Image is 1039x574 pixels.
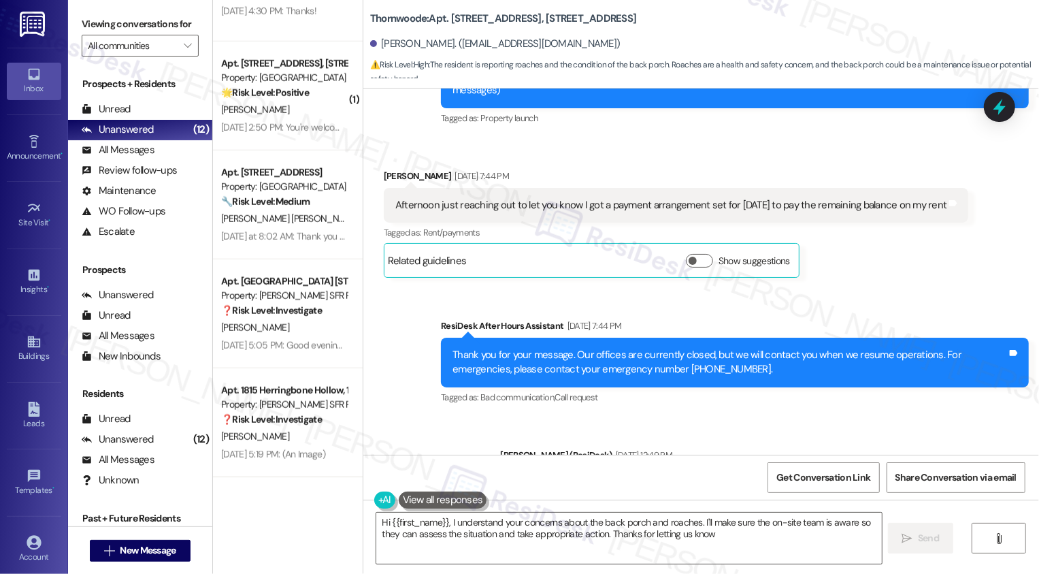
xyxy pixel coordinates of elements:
[82,225,135,239] div: Escalate
[221,321,289,334] span: [PERSON_NAME]
[68,387,212,401] div: Residents
[7,398,61,434] a: Leads
[887,462,1025,493] button: Share Conversation via email
[7,197,61,234] a: Site Visit •
[370,12,637,26] b: Thornwoode: Apt. [STREET_ADDRESS], [STREET_ADDRESS]
[221,274,347,289] div: Apt. [GEOGRAPHIC_DATA] [STREET_ADDRESS]
[68,77,212,91] div: Prospects + Residents
[441,108,1029,128] div: Tagged as:
[221,180,347,194] div: Property: [GEOGRAPHIC_DATA]
[190,119,212,140] div: (12)
[82,204,165,219] div: WO Follow-ups
[82,329,154,343] div: All Messages
[902,533,912,544] i: 
[221,121,427,133] div: [DATE] 2:50 PM: You're welcome and okay will do 😊
[221,304,322,317] strong: ❓ Risk Level: Investigate
[68,511,212,526] div: Past + Future Residents
[90,540,191,562] button: New Message
[82,453,154,467] div: All Messages
[52,483,54,493] span: •
[370,59,429,70] strong: ⚠️ Risk Level: High
[49,216,51,225] span: •
[376,513,882,564] textarea: Hi {{first_name}}, I understand your concerns about the back porch and roaches. I'll make sure th...
[120,543,176,558] span: New Message
[68,263,212,277] div: Prospects
[221,212,359,225] span: [PERSON_NAME] [PERSON_NAME]
[918,531,939,545] span: Send
[555,392,597,403] span: Call request
[384,169,969,188] div: [PERSON_NAME]
[82,308,131,323] div: Unread
[451,169,509,183] div: [DATE] 7:44 PM
[190,429,212,450] div: (12)
[452,348,1007,377] div: Thank you for your message. Our offices are currently closed, but we will contact you when we res...
[221,413,322,426] strong: ❓ Risk Level: Investigate
[994,533,1004,544] i: 
[441,319,1029,338] div: ResiDesk After Hours Assistant
[221,430,289,443] span: [PERSON_NAME]
[612,448,672,462] div: [DATE] 12:49 PM
[20,12,48,37] img: ResiDesk Logo
[82,143,154,157] div: All Messages
[82,288,154,302] div: Unanswered
[184,40,191,51] i: 
[88,35,177,57] input: All communities
[221,289,347,303] div: Property: [PERSON_NAME] SFR Portfolio
[895,471,1017,485] span: Share Conversation via email
[82,184,156,198] div: Maintenance
[768,462,879,493] button: Get Conversation Link
[221,5,316,17] div: [DATE] 4:30 PM: Thanks!
[395,198,947,212] div: Afternoon just reaching out to let you know I got a payment arrangement set for [DATE] to pay the...
[423,227,480,238] span: Rent/payments
[564,319,622,333] div: [DATE] 7:44 PM
[82,102,131,116] div: Unread
[221,86,309,99] strong: 🌟 Risk Level: Positive
[384,223,969,242] div: Tagged as:
[221,71,347,85] div: Property: [GEOGRAPHIC_DATA]
[7,531,61,568] a: Account
[719,254,790,268] label: Show suggestions
[82,123,154,137] div: Unanswered
[82,473,139,488] div: Unknown
[221,398,347,412] div: Property: [PERSON_NAME] SFR Portfolio
[221,383,347,398] div: Apt. 1815 Herringbone Hollow, 1815 Herringbone Hollow
[221,448,325,460] div: [DATE] 5:19 PM: (An Image)
[82,432,154,447] div: Unanswered
[7,264,61,300] a: Insights •
[370,58,1039,87] span: : The resident is reporting roaches and the condition of the back porch. Roaches are a health and...
[7,330,61,367] a: Buildings
[82,163,177,178] div: Review follow-ups
[221,195,310,208] strong: 🔧 Risk Level: Medium
[501,448,1029,467] div: [PERSON_NAME] (ResiDesk)
[82,349,161,364] div: New Inbounds
[47,283,49,292] span: •
[104,545,114,556] i: 
[776,471,870,485] span: Get Conversation Link
[82,412,131,426] div: Unread
[7,63,61,99] a: Inbox
[7,464,61,501] a: Templates •
[221,103,289,116] span: [PERSON_NAME]
[480,112,538,124] span: Property launch
[441,387,1029,407] div: Tagged as:
[221,57,347,71] div: Apt. [STREET_ADDRESS], [STREET_ADDRESS]
[61,149,63,159] span: •
[480,392,555,403] span: Bad communication ,
[82,14,199,35] label: Viewing conversations for
[888,523,954,554] button: Send
[221,339,571,351] div: [DATE] 5:05 PM: Good evening this [PERSON_NAME] daughter she trying to get her lease
[221,165,347,180] div: Apt. [STREET_ADDRESS]
[388,254,467,274] div: Related guidelines
[370,37,621,51] div: [PERSON_NAME]. ([EMAIL_ADDRESS][DOMAIN_NAME])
